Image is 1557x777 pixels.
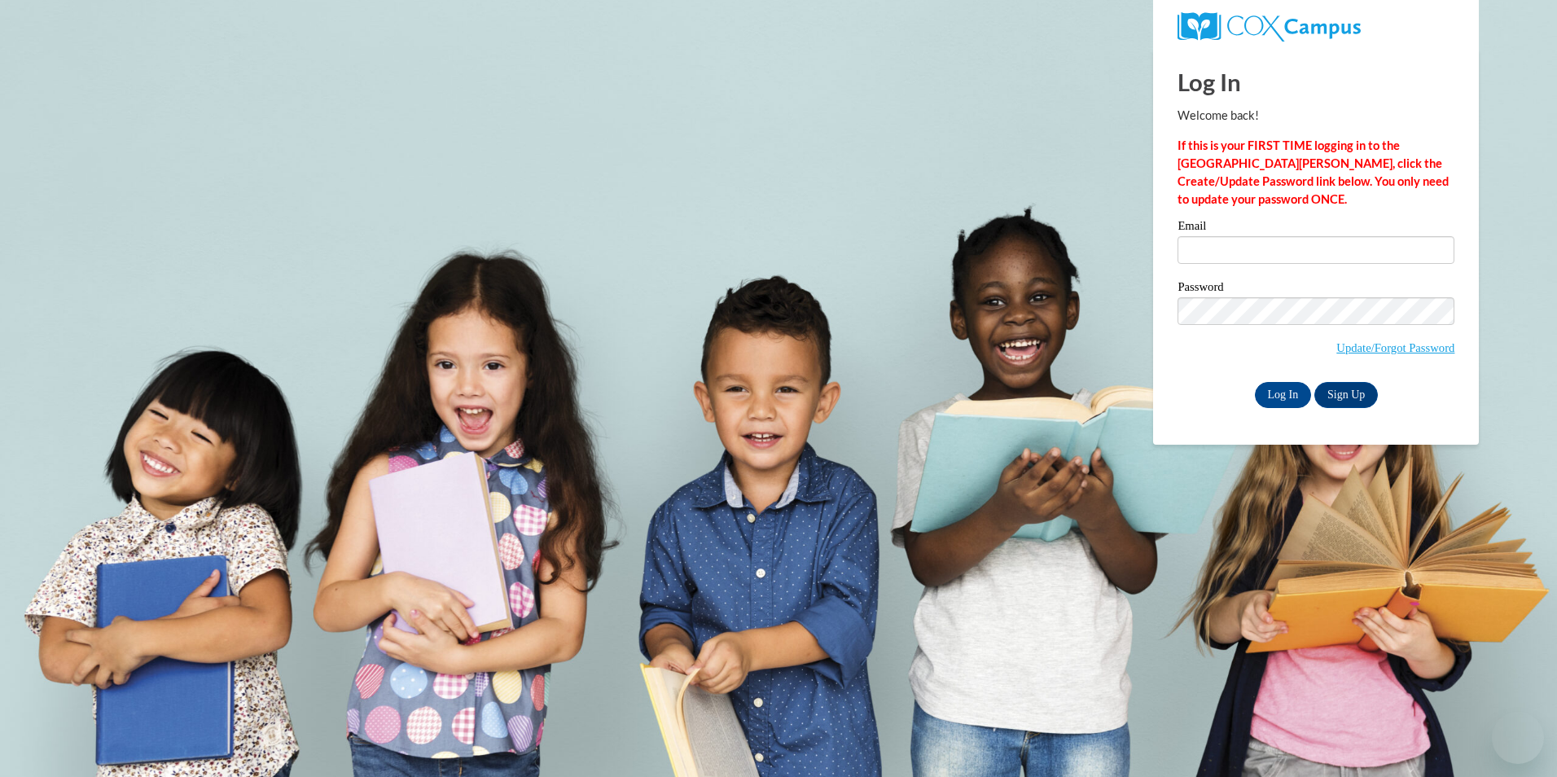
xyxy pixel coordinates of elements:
img: COX Campus [1178,12,1360,42]
p: Welcome back! [1178,107,1454,125]
a: Sign Up [1314,382,1378,408]
h1: Log In [1178,65,1454,99]
iframe: Button to launch messaging window [1492,712,1544,764]
a: COX Campus [1178,12,1454,42]
a: Update/Forgot Password [1336,341,1454,354]
label: Email [1178,220,1454,236]
label: Password [1178,281,1454,297]
input: Log In [1255,382,1312,408]
strong: If this is your FIRST TIME logging in to the [GEOGRAPHIC_DATA][PERSON_NAME], click the Create/Upd... [1178,138,1449,206]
